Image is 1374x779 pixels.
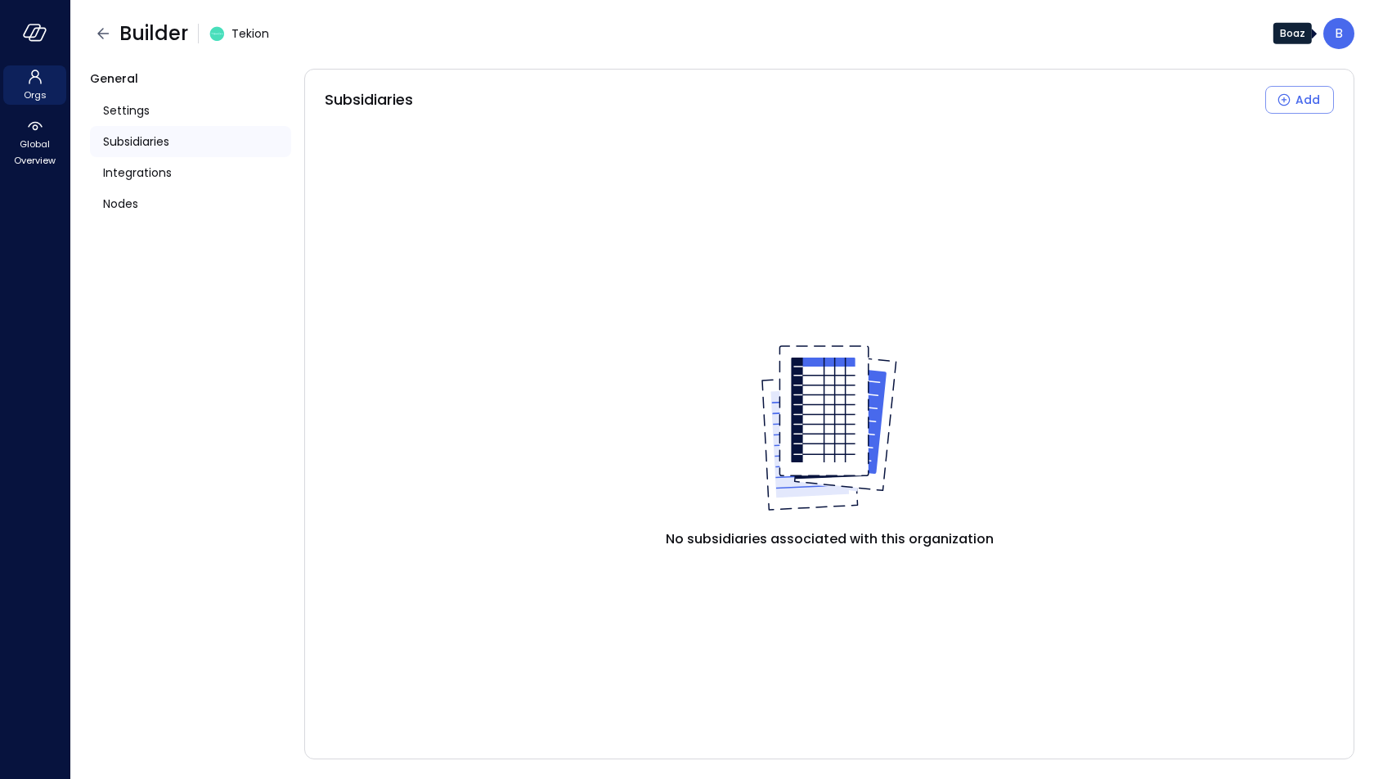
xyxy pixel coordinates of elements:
span: General [90,70,138,87]
div: Add New Subsidiary [1265,86,1334,114]
div: Add [1295,90,1320,110]
a: Subsidiaries [90,126,291,157]
div: Global Overview [3,115,66,170]
span: Settings [103,101,150,119]
div: Boaz [1323,18,1354,49]
span: Subsidiaries [325,89,413,110]
div: Orgs [3,65,66,105]
span: Builder [119,20,188,47]
span: Tekion [231,25,269,43]
span: Nodes [103,195,138,213]
img: dweq851rzgflucm4u1c8 [209,26,225,42]
span: Orgs [24,87,47,103]
span: Subsidiaries [103,133,169,151]
p: B [1335,24,1343,43]
a: Settings [90,95,291,126]
span: Global Overview [10,136,60,169]
a: Integrations [90,157,291,188]
span: No subsidiaries associated with this organization [666,529,994,549]
button: Add [1265,86,1334,114]
a: Nodes [90,188,291,219]
div: Boaz [1273,23,1312,44]
span: Integrations [103,164,172,182]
